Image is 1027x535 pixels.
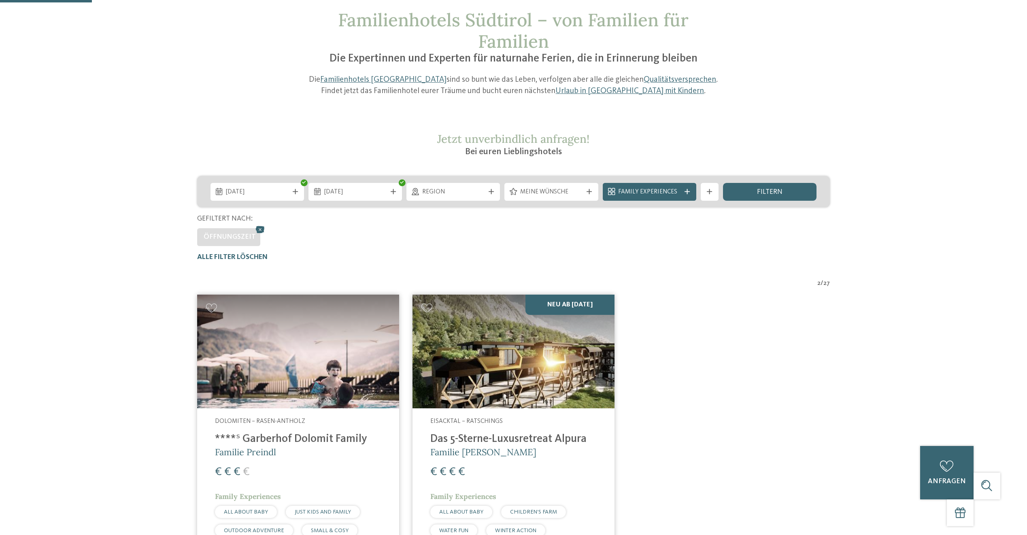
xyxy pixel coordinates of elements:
a: Familienhotels [GEOGRAPHIC_DATA] [320,76,447,84]
span: filtern [757,189,782,196]
h4: ****ˢ Garberhof Dolomit Family [215,433,381,446]
img: Familienhotels gesucht? Hier findet ihr die besten! [413,295,614,408]
span: Jetzt unverbindlich anfragen! [437,132,589,146]
span: € [430,466,437,478]
span: JUST KIDS AND FAMILY [295,509,351,515]
span: / [821,279,823,288]
span: Familienhotels Südtirol – von Familien für Familien [338,8,689,53]
span: Family Experiences [430,492,496,501]
span: ALL ABOUT BABY [224,509,268,515]
span: SMALL & COSY [311,528,349,533]
span: € [215,466,222,478]
span: Alle Filter löschen [197,254,268,261]
h4: Das 5-Sterne-Luxusretreat Alpura [430,433,597,446]
span: Familie [PERSON_NAME] [430,446,536,458]
span: WATER FUN [439,528,468,533]
span: Family Experiences [618,188,680,197]
span: 2 [817,279,821,288]
span: € [243,466,250,478]
span: Öffnungszeit [204,234,256,240]
span: € [449,466,456,478]
span: € [224,466,231,478]
span: [DATE] [324,188,387,197]
span: € [458,466,465,478]
span: Meine Wünsche [520,188,583,197]
span: [DATE] [226,188,288,197]
span: OUTDOOR ADVENTURE [224,528,284,533]
span: Region [422,188,485,197]
span: Gefiltert nach: [197,215,253,222]
span: Family Experiences [215,492,281,501]
p: Die sind so bunt wie das Leben, verfolgen aber alle die gleichen . Findet jetzt das Familienhotel... [302,74,725,97]
span: Familie Preindl [215,446,276,458]
span: Eisacktal – Ratschings [430,418,503,425]
span: € [440,466,447,478]
span: Die Expertinnen und Experten für naturnahe Ferien, die in Erinnerung bleiben [330,53,697,64]
span: Dolomiten – Rasen-Antholz [215,418,305,425]
a: Urlaub in [GEOGRAPHIC_DATA] mit Kindern [555,87,704,95]
span: CHILDREN’S FARM [510,509,557,515]
a: anfragen [920,446,974,499]
span: Bei euren Lieblingshotels [465,147,562,156]
span: € [234,466,240,478]
span: WINTER ACTION [495,528,536,533]
span: ALL ABOUT BABY [439,509,483,515]
span: 27 [823,279,830,288]
span: anfragen [928,478,966,485]
img: Familienhotels gesucht? Hier findet ihr die besten! [197,295,399,408]
a: Qualitätsversprechen [644,76,716,84]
